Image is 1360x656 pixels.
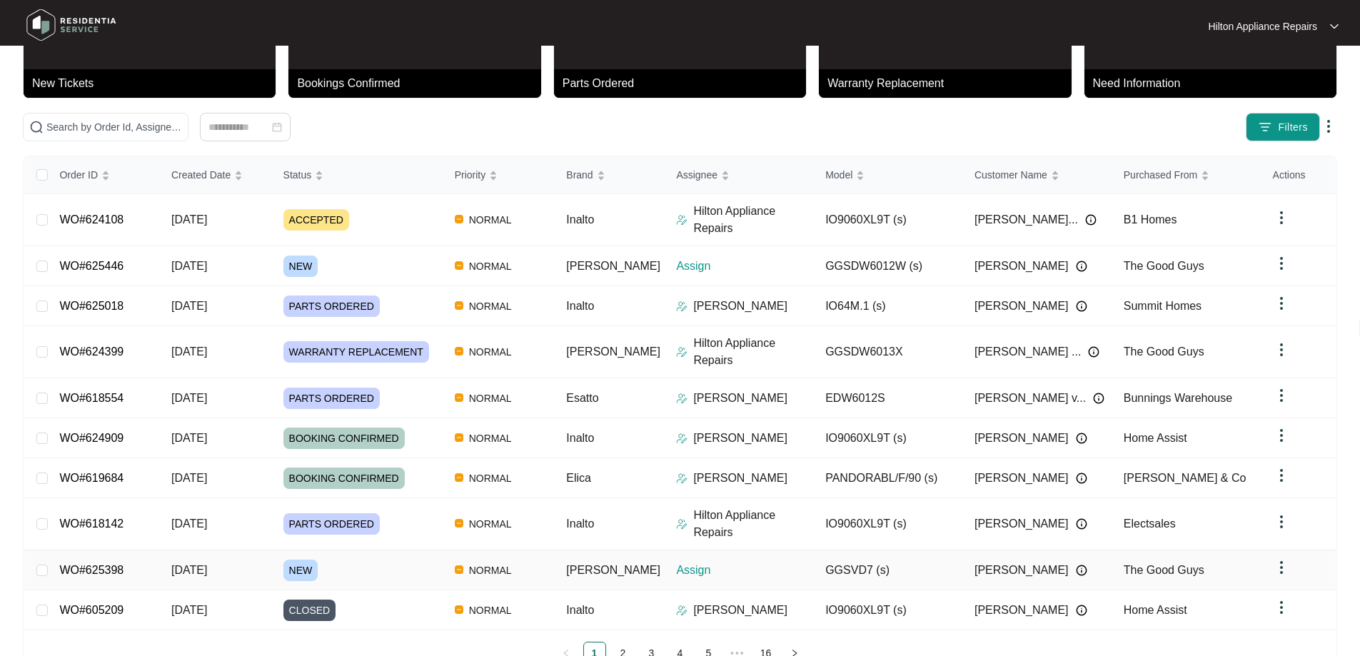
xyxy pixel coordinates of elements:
[1088,346,1099,358] img: Info icon
[59,472,124,484] a: WO#619684
[46,119,182,135] input: Search by Order Id, Assignee Name, Customer Name, Brand and Model
[814,378,963,418] td: EDW6012S
[566,432,594,444] span: Inalto
[455,261,463,270] img: Vercel Logo
[171,472,207,484] span: [DATE]
[1124,392,1232,404] span: Bunnings Warehouse
[974,167,1047,183] span: Customer Name
[555,156,665,194] th: Brand
[272,156,443,194] th: Status
[974,211,1078,228] span: [PERSON_NAME]...
[676,346,687,358] img: Assigner Icon
[283,513,380,535] span: PARTS ORDERED
[676,605,687,616] img: Assigner Icon
[59,213,124,226] a: WO#624108
[676,562,814,579] p: Assign
[1076,261,1087,272] img: Info icon
[974,430,1069,447] span: [PERSON_NAME]
[171,300,207,312] span: [DATE]
[59,345,124,358] a: WO#624399
[814,194,963,246] td: IO9060XL9T (s)
[1273,467,1290,484] img: dropdown arrow
[1273,209,1290,226] img: dropdown arrow
[455,519,463,528] img: Vercel Logo
[283,388,380,409] span: PARTS ORDERED
[1273,295,1290,312] img: dropdown arrow
[1124,300,1202,312] span: Summit Homes
[455,215,463,223] img: Vercel Logo
[566,392,598,404] span: Esatto
[455,347,463,355] img: Vercel Logo
[1124,518,1176,530] span: Electsales
[1093,75,1336,92] p: Need Information
[665,156,814,194] th: Assignee
[283,341,429,363] span: WARRANTY REPLACEMENT
[1076,518,1087,530] img: Info icon
[463,390,518,407] span: NORMAL
[814,418,963,458] td: IO9060XL9T (s)
[171,392,207,404] span: [DATE]
[676,518,687,530] img: Assigner Icon
[455,473,463,482] img: Vercel Logo
[463,430,518,447] span: NORMAL
[463,258,518,275] span: NORMAL
[566,564,660,576] span: [PERSON_NAME]
[814,286,963,326] td: IO64M.1 (s)
[566,472,591,484] span: Elica
[566,345,660,358] span: [PERSON_NAME]
[463,298,518,315] span: NORMAL
[59,167,98,183] span: Order ID
[1273,387,1290,404] img: dropdown arrow
[59,432,124,444] a: WO#624909
[963,156,1112,194] th: Customer Name
[171,167,231,183] span: Created Date
[814,326,963,378] td: GGSDW6013X
[693,602,787,619] p: [PERSON_NAME]
[1273,559,1290,576] img: dropdown arrow
[59,300,124,312] a: WO#625018
[48,156,160,194] th: Order ID
[676,433,687,444] img: Assigner Icon
[825,167,852,183] span: Model
[1124,260,1204,272] span: The Good Guys
[693,507,814,541] p: Hilton Appliance Repairs
[814,156,963,194] th: Model
[693,335,814,369] p: Hilton Appliance Repairs
[1124,604,1187,616] span: Home Assist
[1273,599,1290,616] img: dropdown arrow
[59,604,124,616] a: WO#605209
[59,392,124,404] a: WO#618554
[676,301,687,312] img: Assigner Icon
[463,515,518,533] span: NORMAL
[1076,301,1087,312] img: Info icon
[171,518,207,530] span: [DATE]
[1124,432,1187,444] span: Home Assist
[1278,120,1308,135] span: Filters
[814,246,963,286] td: GGSDW6012W (s)
[463,343,518,360] span: NORMAL
[1261,156,1336,194] th: Actions
[455,301,463,310] img: Vercel Logo
[974,470,1069,487] span: [PERSON_NAME]
[1124,564,1204,576] span: The Good Guys
[1258,120,1272,134] img: filter icon
[1208,19,1317,34] p: Hilton Appliance Repairs
[463,211,518,228] span: NORMAL
[974,390,1086,407] span: [PERSON_NAME] v...
[1112,156,1261,194] th: Purchased From
[283,600,336,621] span: CLOSED
[1076,565,1087,576] img: Info icon
[455,565,463,574] img: Vercel Logo
[566,300,594,312] span: Inalto
[171,213,207,226] span: [DATE]
[171,260,207,272] span: [DATE]
[693,203,814,237] p: Hilton Appliance Repairs
[59,518,124,530] a: WO#618142
[1076,473,1087,484] img: Info icon
[1273,513,1290,530] img: dropdown arrow
[283,296,380,317] span: PARTS ORDERED
[693,430,787,447] p: [PERSON_NAME]
[814,550,963,590] td: GGSVD7 (s)
[974,298,1069,315] span: [PERSON_NAME]
[827,75,1071,92] p: Warranty Replacement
